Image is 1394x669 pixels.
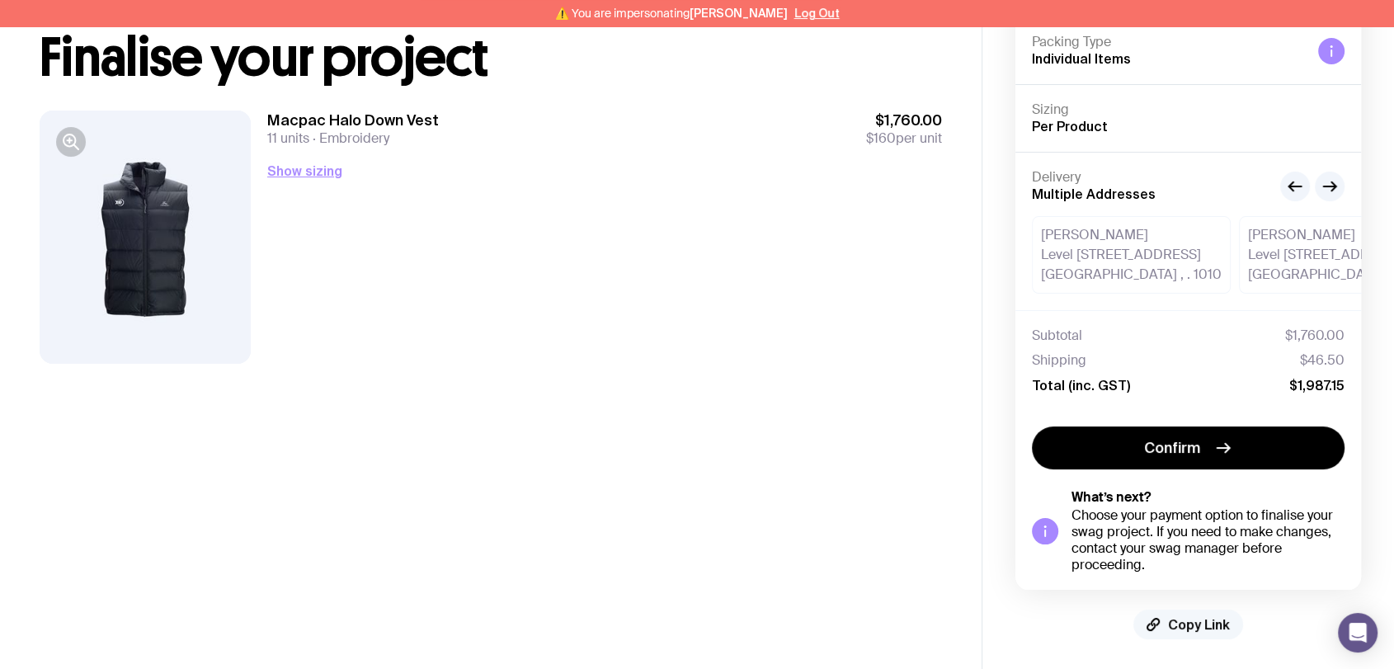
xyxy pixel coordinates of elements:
div: Open Intercom Messenger [1338,613,1378,653]
span: [PERSON_NAME] [690,7,788,20]
h3: Macpac Halo Down Vest [267,111,439,130]
button: Show sizing [267,161,342,181]
span: Per Product [1032,119,1108,134]
h1: Finalise your project [40,31,942,84]
h4: Packing Type [1032,34,1305,50]
span: Multiple Addresses [1032,186,1156,201]
button: Log Out [794,7,840,20]
h5: What’s next? [1071,489,1345,506]
button: Confirm [1032,426,1345,469]
div: Choose your payment option to finalise your swag project. If you need to make changes, contact yo... [1071,507,1345,573]
span: ⚠️ You are impersonating [555,7,788,20]
span: Confirm [1144,438,1200,458]
button: Copy Link [1133,610,1243,639]
span: $1,760.00 [866,111,942,130]
span: $160 [866,130,896,147]
span: $1,760.00 [1285,327,1345,344]
span: Total (inc. GST) [1032,377,1130,393]
span: 11 units [267,130,309,147]
span: Shipping [1032,352,1086,369]
span: Embroidery [309,130,389,147]
span: per unit [866,130,942,147]
span: $46.50 [1300,352,1345,369]
h4: Sizing [1032,101,1345,118]
span: Individual Items [1032,51,1131,66]
span: Copy Link [1168,616,1230,633]
span: Subtotal [1032,327,1082,344]
span: $1,987.15 [1289,377,1345,393]
div: [PERSON_NAME] Level [STREET_ADDRESS] [GEOGRAPHIC_DATA] , . 1010 [1032,216,1231,294]
h4: Delivery [1032,169,1267,186]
